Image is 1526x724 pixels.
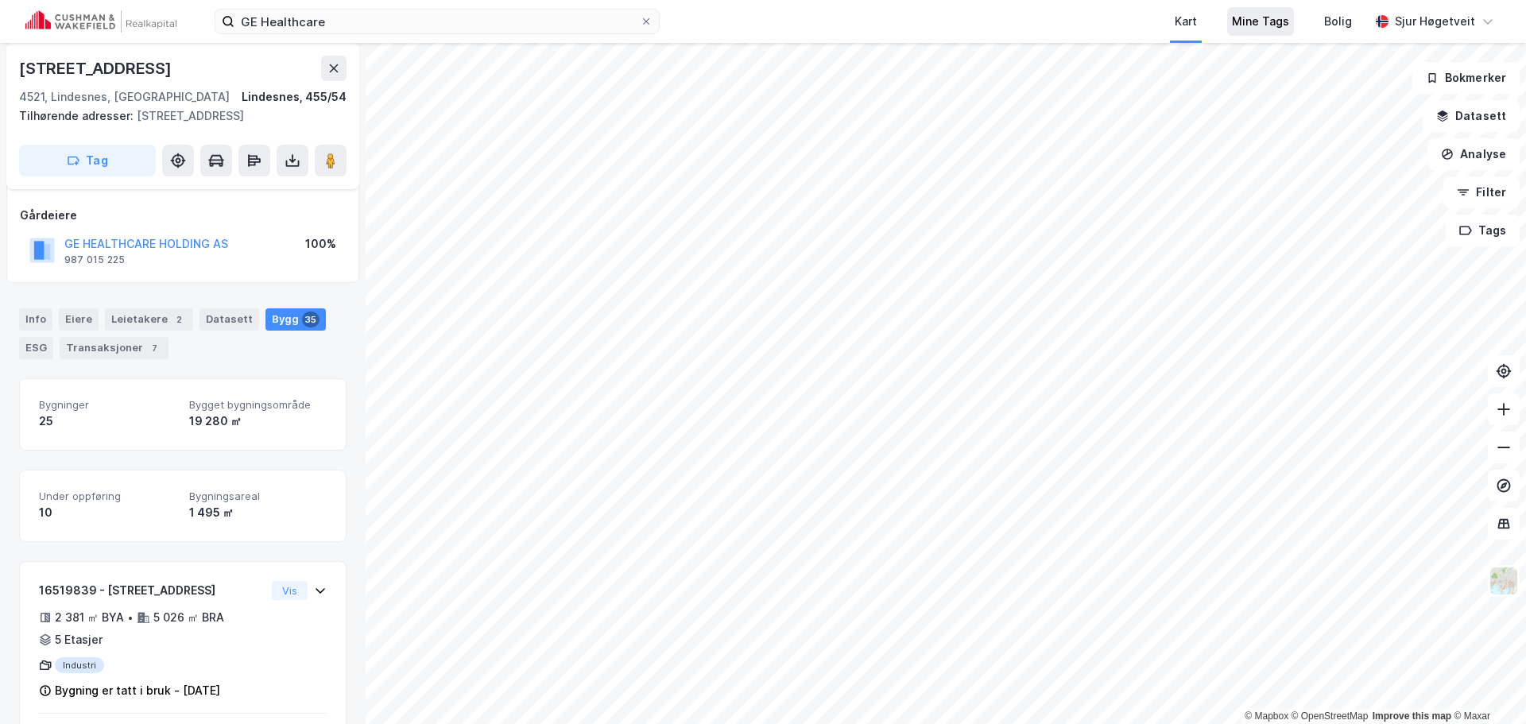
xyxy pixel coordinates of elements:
[60,337,168,359] div: Transaksjoner
[1427,138,1520,170] button: Analyse
[105,308,193,331] div: Leietakere
[146,340,162,356] div: 7
[1292,710,1369,722] a: OpenStreetMap
[20,206,346,225] div: Gårdeiere
[19,337,53,359] div: ESG
[305,234,336,254] div: 100%
[153,608,224,627] div: 5 026 ㎡ BRA
[302,312,320,327] div: 35
[1245,710,1288,722] a: Mapbox
[1489,566,1519,596] img: Z
[19,109,137,122] span: Tilhørende adresser:
[64,254,125,266] div: 987 015 225
[19,308,52,331] div: Info
[1232,12,1289,31] div: Mine Tags
[25,10,176,33] img: cushman-wakefield-realkapital-logo.202ea83816669bd177139c58696a8fa1.svg
[55,681,220,700] div: Bygning er tatt i bruk - [DATE]
[39,490,176,503] span: Under oppføring
[189,412,327,431] div: 19 280 ㎡
[1443,176,1520,208] button: Filter
[39,398,176,412] span: Bygninger
[127,611,134,624] div: •
[265,308,326,331] div: Bygg
[1412,62,1520,94] button: Bokmerker
[1447,648,1526,724] div: Kontrollprogram for chat
[55,608,124,627] div: 2 381 ㎡ BYA
[199,308,259,331] div: Datasett
[171,312,187,327] div: 2
[55,630,103,649] div: 5 Etasjer
[19,106,334,126] div: [STREET_ADDRESS]
[1395,12,1475,31] div: Sjur Høgetveit
[189,503,327,522] div: 1 495 ㎡
[242,87,347,106] div: Lindesnes, 455/54
[1423,100,1520,132] button: Datasett
[19,56,175,81] div: [STREET_ADDRESS]
[39,412,176,431] div: 25
[59,308,99,331] div: Eiere
[39,581,265,600] div: 16519839 - [STREET_ADDRESS]
[1324,12,1352,31] div: Bolig
[19,87,230,106] div: 4521, Lindesnes, [GEOGRAPHIC_DATA]
[234,10,640,33] input: Søk på adresse, matrikkel, gårdeiere, leietakere eller personer
[1373,710,1451,722] a: Improve this map
[272,581,308,600] button: Vis
[1447,648,1526,724] iframe: Chat Widget
[1446,215,1520,246] button: Tags
[19,145,156,176] button: Tag
[39,503,176,522] div: 10
[1175,12,1197,31] div: Kart
[189,490,327,503] span: Bygningsareal
[189,398,327,412] span: Bygget bygningsområde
